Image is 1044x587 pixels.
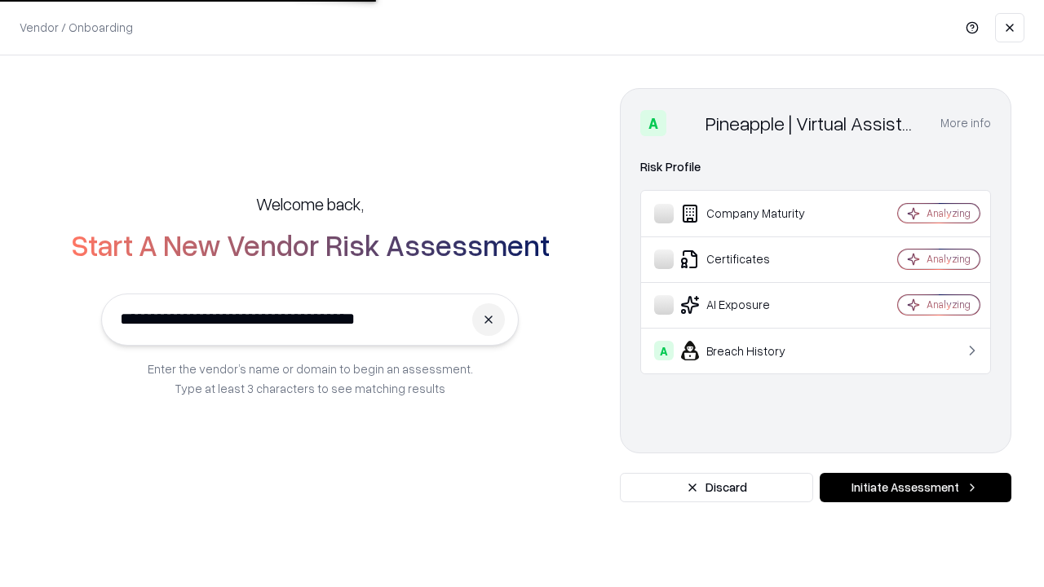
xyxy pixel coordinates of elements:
[654,295,849,315] div: AI Exposure
[654,249,849,269] div: Certificates
[673,110,699,136] img: Pineapple | Virtual Assistant Agency
[20,19,133,36] p: Vendor / Onboarding
[71,228,550,261] h2: Start A New Vendor Risk Assessment
[640,110,666,136] div: A
[706,110,921,136] div: Pineapple | Virtual Assistant Agency
[148,359,473,398] p: Enter the vendor’s name or domain to begin an assessment. Type at least 3 characters to see match...
[927,252,971,266] div: Analyzing
[927,206,971,220] div: Analyzing
[620,473,813,502] button: Discard
[654,204,849,223] div: Company Maturity
[820,473,1011,502] button: Initiate Assessment
[654,341,674,360] div: A
[654,341,849,360] div: Breach History
[256,192,364,215] h5: Welcome back,
[940,108,991,138] button: More info
[927,298,971,311] div: Analyzing
[640,157,991,177] div: Risk Profile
